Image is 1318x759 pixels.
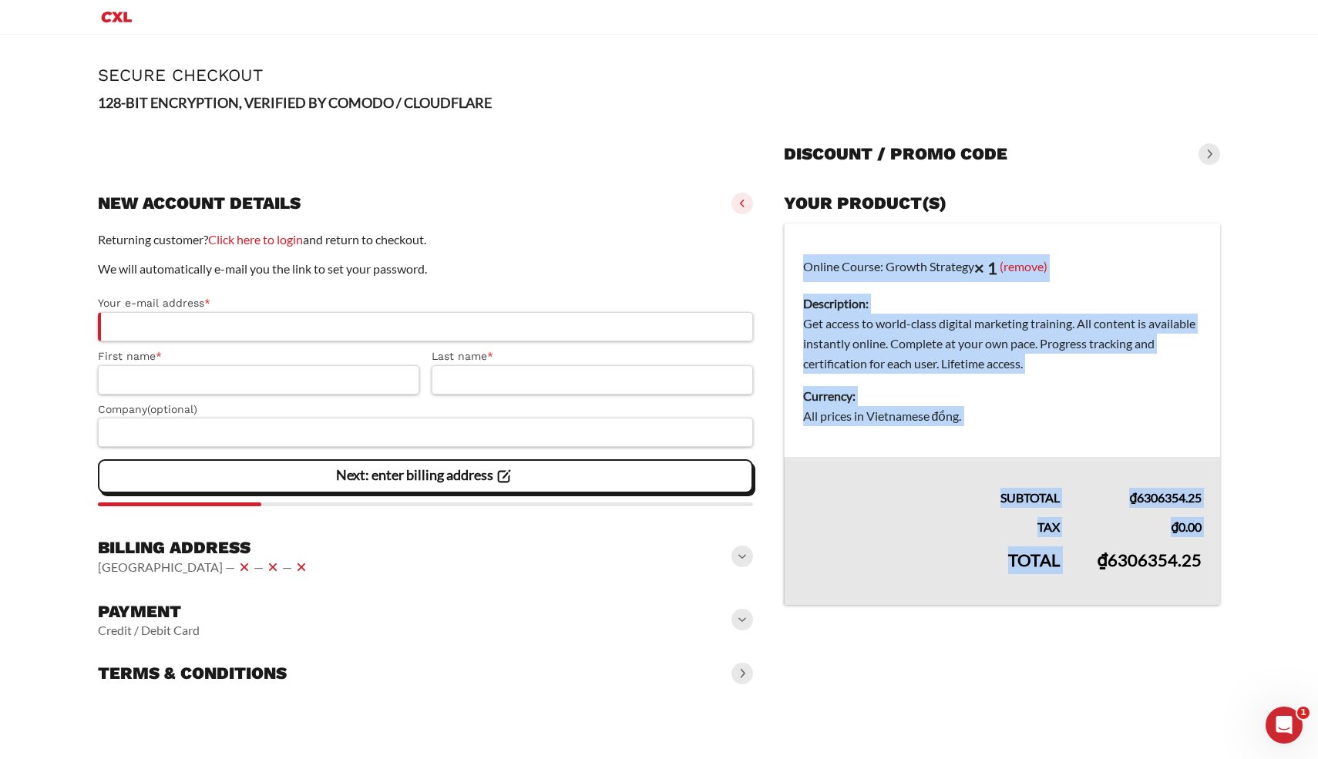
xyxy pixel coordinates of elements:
dt: Description: [803,294,1202,314]
label: Your e-mail address [98,294,753,312]
strong: 128-BIT ENCRYPTION, VERIFIED BY COMODO / CLOUDFLARE [98,94,492,111]
strong: × 1 [974,257,997,278]
bdi: 0.00 [1171,519,1202,534]
vaadin-horizontal-layout: [GEOGRAPHIC_DATA] — — — [98,558,311,576]
span: ₫ [1129,490,1137,505]
td: Online Course: Growth Strategy [784,223,1220,458]
dt: Currency: [803,386,1202,406]
span: (optional) [147,403,197,415]
bdi: 6306354.25 [1129,490,1202,505]
label: Company [98,401,753,418]
h3: New account details [98,193,301,214]
p: Returning customer? and return to checkout. [98,230,753,250]
dd: All prices in Vietnamese đồng. [803,406,1202,426]
h3: Billing address [98,537,311,559]
label: First name [98,348,419,365]
span: ₫ [1171,519,1178,534]
span: 1 [1297,707,1310,719]
bdi: 6306354.25 [1097,549,1202,570]
th: Subtotal [784,457,1078,508]
h3: Terms & conditions [98,663,287,684]
a: (remove) [1000,258,1047,273]
label: Last name [432,348,753,365]
a: Click here to login [208,232,303,247]
iframe: Intercom live chat [1266,707,1303,744]
p: We will automatically e-mail you the link to set your password. [98,259,753,279]
h1: Secure Checkout [98,65,1220,85]
vaadin-button: Next: enter billing address [98,459,753,493]
dd: Get access to world-class digital marketing training. All content is available instantly online. ... [803,314,1202,374]
th: Tax [784,508,1078,537]
span: ₫ [1097,549,1108,570]
th: Total [784,537,1078,605]
h3: Discount / promo code [784,143,1007,165]
vaadin-horizontal-layout: Credit / Debit Card [98,623,200,638]
h3: Payment [98,601,200,623]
